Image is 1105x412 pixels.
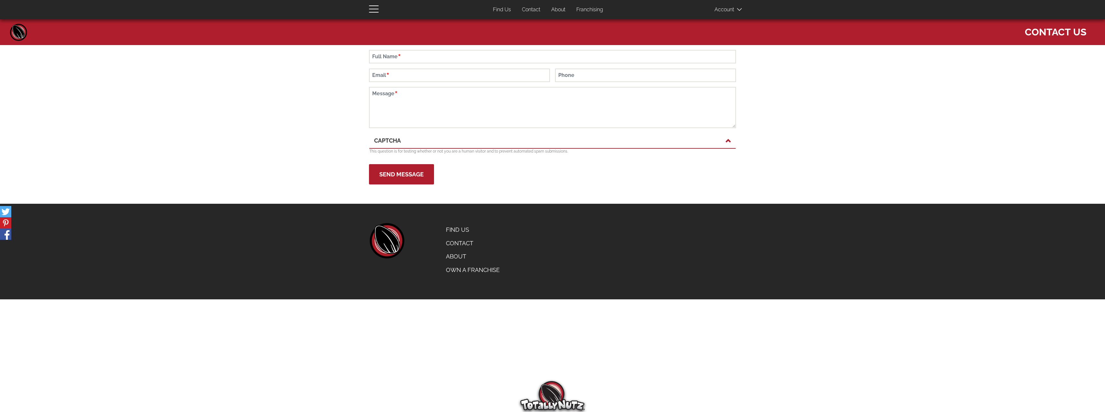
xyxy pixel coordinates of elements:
[369,69,550,82] input: Email
[441,263,505,277] a: Own a Franchise
[441,250,505,263] a: About
[488,4,516,16] a: Find Us
[546,4,570,16] a: About
[517,4,545,16] a: Contact
[374,136,731,145] a: CAPTCHA
[1025,23,1086,39] span: Contact Us
[571,4,608,16] a: Franchising
[441,223,505,237] a: Find Us
[369,223,404,258] a: home
[555,69,736,82] input: Phone
[369,50,736,63] input: Full Name
[369,149,736,154] p: This question is for testing whether or not you are a human visitor and to prevent automated spam...
[520,381,585,410] img: Totally Nutz Logo
[369,164,434,184] button: Send Message
[441,237,505,250] a: Contact
[9,23,28,42] a: Home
